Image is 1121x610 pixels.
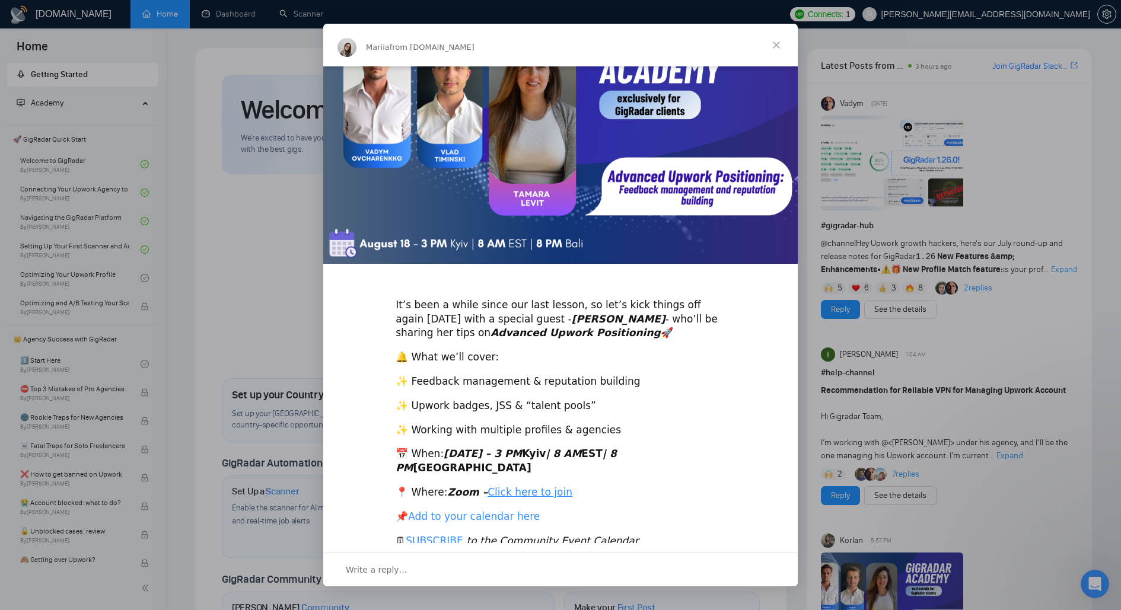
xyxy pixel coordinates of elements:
[406,535,463,547] a: SUBSCRIBE
[444,448,522,459] i: [DATE] – 3 PM
[467,535,639,547] i: to the Community Event Calendar
[408,510,540,522] a: Add to your calendar here
[396,447,725,475] div: 📅 When:
[396,284,725,340] div: ​It’s been a while since our last lesson, so let’s kick things off again [DATE] with a special gu...
[572,313,665,325] i: [PERSON_NAME]
[491,327,661,338] i: Advanced Upwork Positioning
[396,448,617,474] b: Kyiv EST [GEOGRAPHIC_DATA]
[488,486,572,498] a: Click here to join
[366,43,390,52] span: Mariia
[546,448,581,459] i: | 8 AM
[396,350,725,365] div: 🔔 What we’ll cover:
[755,24,798,66] span: Close
[396,534,725,548] div: 🗓
[390,43,474,52] span: from [DOMAIN_NAME]
[396,375,725,389] div: ✨ Feedback management & reputation building
[396,510,725,524] div: 📌
[337,38,356,57] img: Profile image for Mariia
[323,552,798,586] div: Open conversation and reply
[396,399,725,413] div: ✨ Upwork badges, JSS & “talent pools”
[447,486,572,498] i: Zoom –
[396,423,725,437] div: ✨ Working with multiple profiles & agencies
[396,448,617,474] i: | 8 PM
[396,486,725,500] div: 📍 Where:
[346,562,407,577] span: Write a reply…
